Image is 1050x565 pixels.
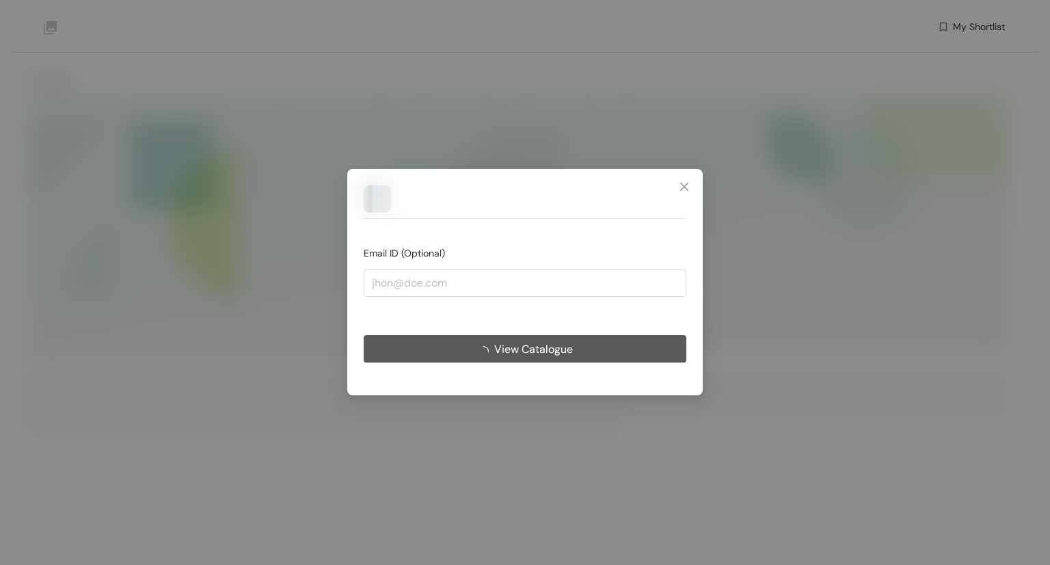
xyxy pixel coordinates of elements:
[364,185,391,213] img: Buyer Portal
[364,270,686,297] input: jhon@doe.com
[364,336,686,363] button: View Catalogue
[364,248,445,260] span: Email ID (Optional)
[666,169,703,206] button: Close
[478,346,494,357] span: loading
[679,181,690,192] span: close
[494,341,573,358] span: View Catalogue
